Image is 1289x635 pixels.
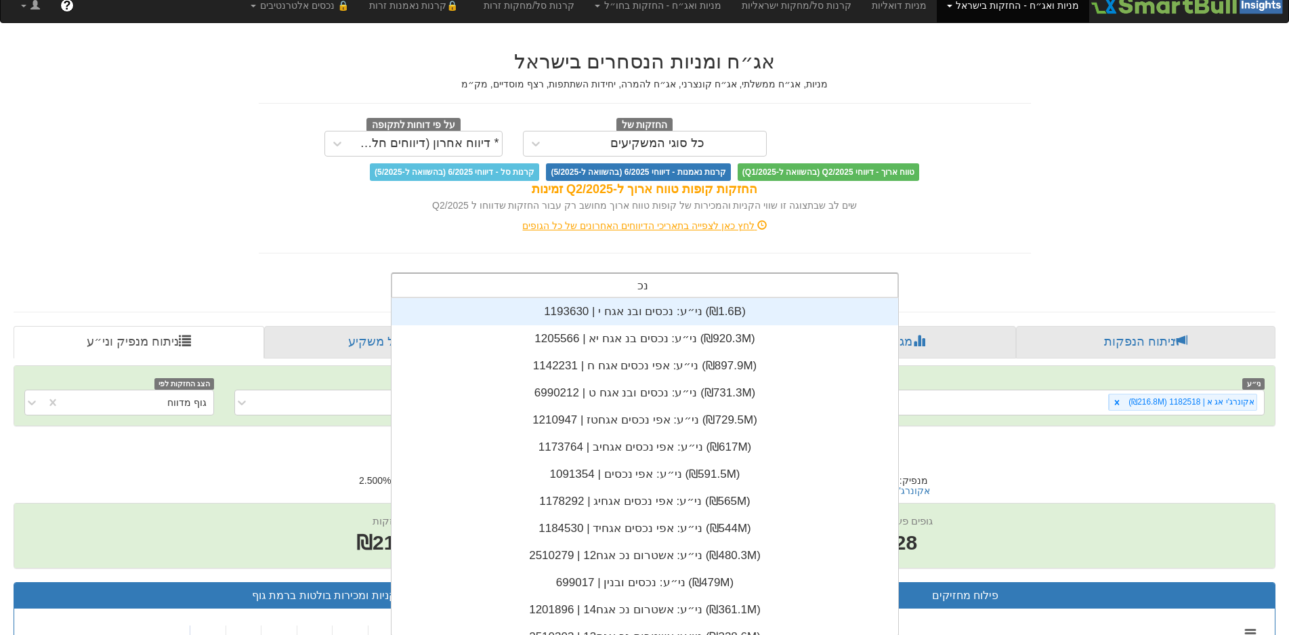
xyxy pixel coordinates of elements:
[14,326,264,359] a: ניתוח מנפיק וני״ע
[264,326,519,359] a: פרופיל משקיע
[356,531,440,554] span: ₪216.8M
[392,434,898,461] div: ני״ע: ‏אפי נכסים אגחיב | 1173764 ‎(₪617M)‎
[392,461,898,488] div: ני״ע: ‏אפי נכסים | 1091354 ‎(₪591.5M)‎
[154,378,214,390] span: הצג החזקות לפי
[616,118,673,133] span: החזקות של
[259,79,1031,89] h5: מניות, אג״ח ממשלתי, אג״ח קונצרני, אג״ח להמרה, יחידות השתתפות, רצף מוסדיים, מק״מ
[1242,378,1265,390] span: ני״ע
[392,488,898,515] div: ני״ע: ‏אפי נכסים אגחיג | 1178292 ‎(₪565M)‎
[392,515,898,542] div: ני״ע: ‏אפי נכסים אגחיד | 1184530 ‎(₪544M)‎
[353,137,499,150] div: * דיווח אחרון (דיווחים חלקיים)
[392,325,898,352] div: ני״ע: ‏נכסים בנ אגח יא | 1205566 ‎(₪920.3M)‎
[373,515,424,527] span: שווי החזקות
[14,440,1275,462] h2: אקונרג'י אג א | 1182518 - ניתוח ני״ע
[892,476,933,497] h5: מנפיק :
[392,298,898,325] div: ני״ע: ‏נכסים ובנ אגח י | 1193630 ‎(₪1.6B)‎
[738,163,919,181] span: טווח ארוך - דיווחי Q2/2025 (בהשוואה ל-Q1/2025)
[392,542,898,569] div: ני״ע: ‏אשטרום נכ אגח12 | 2510279 ‎(₪480.3M)‎
[249,219,1041,232] div: לחץ כאן לצפייה בתאריכי הדיווחים האחרונים של כל הגופים
[356,476,418,497] h5: ריבית : 2.500%
[666,590,1265,602] h3: פילוח מחזיקים
[1016,326,1275,359] a: ניתוח הנפקות
[879,515,933,527] span: גופים פעילים
[24,590,624,602] h3: קניות ומכירות בולטות ברמת גוף
[546,163,730,181] span: קרנות נאמנות - דיווחי 6/2025 (בהשוואה ל-5/2025)
[392,380,898,407] div: ני״ע: ‏נכסים ובנ אגח ט | 6990212 ‎(₪731.3M)‎
[879,529,933,558] span: 28
[392,569,898,596] div: ני״ע: ‏נכסים ובנין | 699017 ‎(₪479M)‎
[259,50,1031,73] h2: אג״ח ומניות הנסחרים בישראל
[370,163,539,181] span: קרנות סל - דיווחי 6/2025 (בהשוואה ל-5/2025)
[366,118,461,133] span: על פי דוחות לתקופה
[392,596,898,623] div: ני״ע: ‏אשטרום נכ אגח14 | 1201896 ‎(₪361.1M)‎
[259,199,1031,212] div: שים לב שבתצוגה זו שווי הקניות והמכירות של קופות טווח ארוך מחושב רק עבור החזקות שדווחו ל Q2/2025
[392,407,898,434] div: ני״ע: ‏אפי נכסים אגחטז | 1210947 ‎(₪729.5M)‎
[897,486,930,496] button: אקונרג'י
[167,396,207,409] div: גוף מדווח
[259,181,1031,199] div: החזקות קופות טווח ארוך ל-Q2/2025 זמינות
[1124,394,1256,410] div: אקונרג'י אג א | 1182518 (₪216.8M)
[392,352,898,380] div: ני״ע: ‏אפי נכסים אגח ח | 1142231 ‎(₪897.9M)‎
[610,137,704,150] div: כל סוגי המשקיעים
